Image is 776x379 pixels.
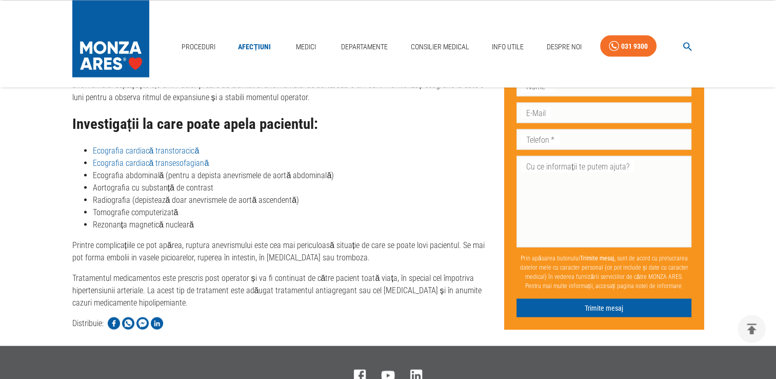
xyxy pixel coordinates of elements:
a: Consilier Medical [406,36,473,57]
a: Afecțiuni [234,36,275,57]
li: Aortografia cu substanță de contrast [93,181,488,194]
li: Rezonanța magnetică nucleară [93,218,488,231]
a: 031 9300 [600,35,656,57]
button: Trimite mesaj [516,298,691,317]
a: Proceduri [177,36,220,57]
a: Ecografia cardiacă transtoracică [93,145,200,155]
a: Ecografia cardiacă transesofagiană [93,158,209,167]
p: Printre complicațiile ce pot apărea, ruptura anevrismului este cea mai periculoasă situație de ca... [72,239,488,263]
p: Distribuie: [72,317,104,329]
a: Medici [289,36,322,57]
img: Share on Facebook [108,317,120,329]
div: 031 9300 [621,40,648,52]
p: Tratamentul medicamentos este prescris post operator și va fi continuat de către pacient toată vi... [72,272,488,309]
button: delete [738,315,766,343]
b: Trimite mesaj [580,254,614,261]
li: Tomografie computerizată [93,206,488,218]
a: Info Utile [488,36,528,57]
img: Share on Facebook Messenger [136,317,149,329]
img: Share on LinkedIn [151,317,163,329]
h2: Investigații la care poate apela pacientul: [72,116,488,132]
li: Ecografia abdominală (pentru a depista anevrismele de aortă abdominală) [93,169,488,181]
a: Despre Noi [542,36,585,57]
a: Departamente [337,36,392,57]
li: Radiografia (depistează doar anevrismele de aortă ascendentă) [93,194,488,206]
p: Prin apăsarea butonului , sunt de acord cu prelucrarea datelor mele cu caracter personal (ce pot ... [516,249,691,294]
img: Share on WhatsApp [122,317,134,329]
